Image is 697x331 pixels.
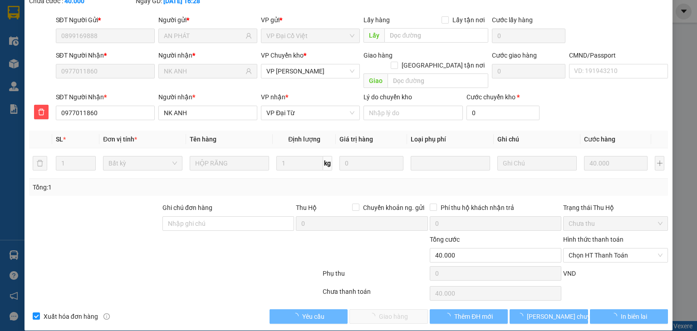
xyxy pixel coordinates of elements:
[302,312,324,321] span: Yêu cầu
[56,50,155,60] div: SĐT Người Nhận
[40,312,102,321] span: Xuất hóa đơn hàng
[266,106,354,120] span: VP Đại Từ
[454,312,493,321] span: Thêm ĐH mới
[56,92,155,102] div: SĐT Người Nhận
[363,28,384,43] span: Lấy
[266,64,354,78] span: VP Hoàng Gia
[430,236,460,243] span: Tổng cước
[103,136,137,143] span: Đơn vị tính
[584,136,615,143] span: Cước hàng
[569,248,663,262] span: Chọn HT Thanh Toán
[261,93,285,101] span: VP nhận
[108,156,177,170] span: Bất kỳ
[322,268,428,284] div: Phụ thu
[492,29,565,43] input: Cước lấy hàng
[33,156,47,170] button: delete
[56,15,155,25] div: SĐT Người Gửi
[359,203,428,213] span: Chuyển khoản ng. gửi
[569,50,668,60] div: CMND/Passport
[569,217,663,230] span: Chưa thu
[563,203,668,213] div: Trạng thái Thu Hộ
[611,313,621,319] span: loading
[398,60,488,70] span: [GEOGRAPHIC_DATA] tận nơi
[34,108,48,116] span: delete
[444,313,454,319] span: loading
[584,156,648,170] input: 0
[492,16,533,24] label: Cước lấy hàng
[363,16,390,24] span: Lấy hàng
[517,313,527,319] span: loading
[466,92,540,102] div: Cước chuyển kho
[363,93,412,101] label: Lý do chuyển kho
[510,309,588,324] button: [PERSON_NAME] chuyển hoàn
[492,64,565,78] input: Cước giao hàng
[245,33,252,39] span: user
[270,309,348,324] button: Yêu cầu
[621,312,647,321] span: In biên lai
[492,52,537,59] label: Cước giao hàng
[190,156,269,170] input: VD: Bàn, Ghế
[56,136,63,143] span: SL
[158,50,257,60] div: Người nhận
[430,309,508,324] button: Thêm ĐH mới
[261,15,360,25] div: VP gửi
[339,156,403,170] input: 0
[266,29,354,43] span: VP Đại Cồ Việt
[158,92,257,102] div: Người nhận
[363,52,393,59] span: Giao hàng
[296,204,317,211] span: Thu Hộ
[527,312,613,321] span: [PERSON_NAME] chuyển hoàn
[449,15,488,25] span: Lấy tận nơi
[158,106,257,120] input: Tên người nhận
[164,66,244,76] input: Tên người nhận
[563,270,576,277] span: VND
[103,313,110,320] span: info-circle
[590,309,668,324] button: In biên lai
[162,204,212,211] label: Ghi chú đơn hàng
[407,131,494,148] th: Loại phụ phí
[164,31,244,41] input: Tên người gửi
[292,313,302,319] span: loading
[158,15,257,25] div: Người gửi
[33,182,270,192] div: Tổng: 1
[497,156,577,170] input: Ghi Chú
[339,136,373,143] span: Giá trị hàng
[494,131,580,148] th: Ghi chú
[363,73,388,88] span: Giao
[261,52,304,59] span: VP Chuyển kho
[437,203,518,213] span: Phí thu hộ khách nhận trả
[322,287,428,302] div: Chưa thanh toán
[190,136,216,143] span: Tên hàng
[655,156,664,170] button: plus
[323,156,332,170] span: kg
[388,73,488,88] input: Dọc đường
[162,216,294,231] input: Ghi chú đơn hàng
[384,28,488,43] input: Dọc đường
[56,106,155,120] input: SĐT người nhận
[563,236,623,243] label: Hình thức thanh toán
[245,68,252,74] span: user
[34,105,49,119] button: delete
[363,106,462,120] input: Lý do chuyển kho
[288,136,320,143] span: Định lượng
[349,309,428,324] button: Giao hàng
